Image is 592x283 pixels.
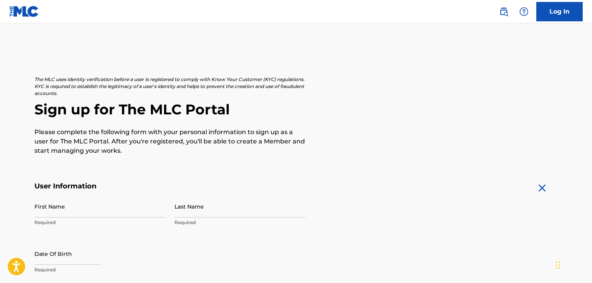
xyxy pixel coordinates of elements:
[34,266,165,273] p: Required
[553,246,592,283] iframe: Chat Widget
[34,128,305,155] p: Please complete the following form with your personal information to sign up as a user for The ML...
[34,219,165,226] p: Required
[34,76,305,97] p: The MLC uses identity verification before a user is registered to comply with Know Your Customer ...
[34,101,558,118] h2: Sign up for The MLC Portal
[175,219,305,226] p: Required
[496,4,512,19] a: Public Search
[34,182,305,191] h5: User Information
[9,6,39,17] img: MLC Logo
[536,182,548,194] img: close
[519,7,529,16] img: help
[556,254,560,277] div: Drag
[536,2,583,21] a: Log In
[499,7,508,16] img: search
[516,4,532,19] div: Help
